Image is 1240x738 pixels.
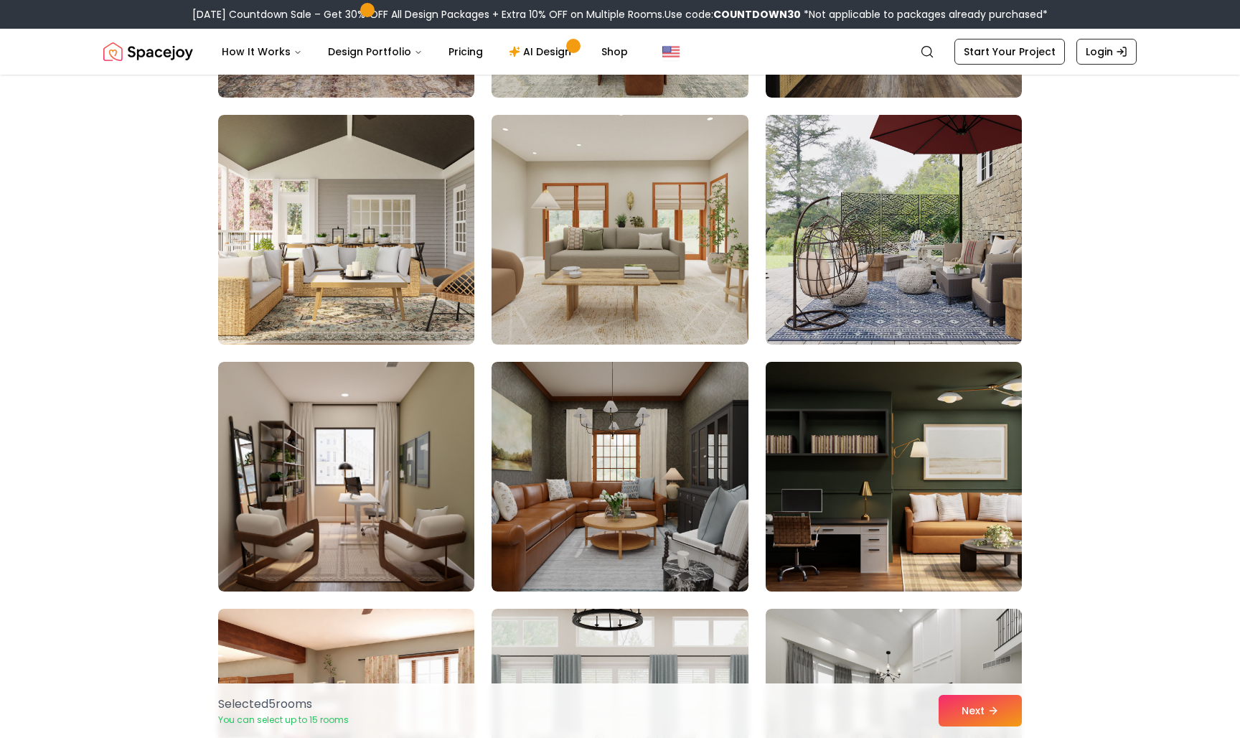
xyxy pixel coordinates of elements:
nav: Global [103,29,1137,75]
a: Shop [590,37,639,66]
button: Design Portfolio [316,37,434,66]
p: Selected 5 room s [218,696,349,713]
span: *Not applicable to packages already purchased* [801,7,1048,22]
div: [DATE] Countdown Sale – Get 30% OFF All Design Packages + Extra 10% OFF on Multiple Rooms. [192,7,1048,22]
img: Room room-58 [218,115,474,345]
img: Room room-59 [492,115,748,345]
nav: Main [210,37,639,66]
b: COUNTDOWN30 [713,7,801,22]
button: How It Works [210,37,314,66]
img: Room room-63 [759,356,1028,597]
img: Spacejoy Logo [103,37,193,66]
p: You can select up to 15 rooms [218,714,349,726]
img: Room room-62 [492,362,748,592]
button: Next [939,695,1022,727]
a: Spacejoy [103,37,193,66]
img: Room room-60 [766,115,1022,345]
span: Use code: [664,7,801,22]
img: Room room-61 [218,362,474,592]
a: Start Your Project [954,39,1065,65]
a: Login [1076,39,1137,65]
a: Pricing [437,37,494,66]
img: United States [662,43,680,60]
a: AI Design [497,37,587,66]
